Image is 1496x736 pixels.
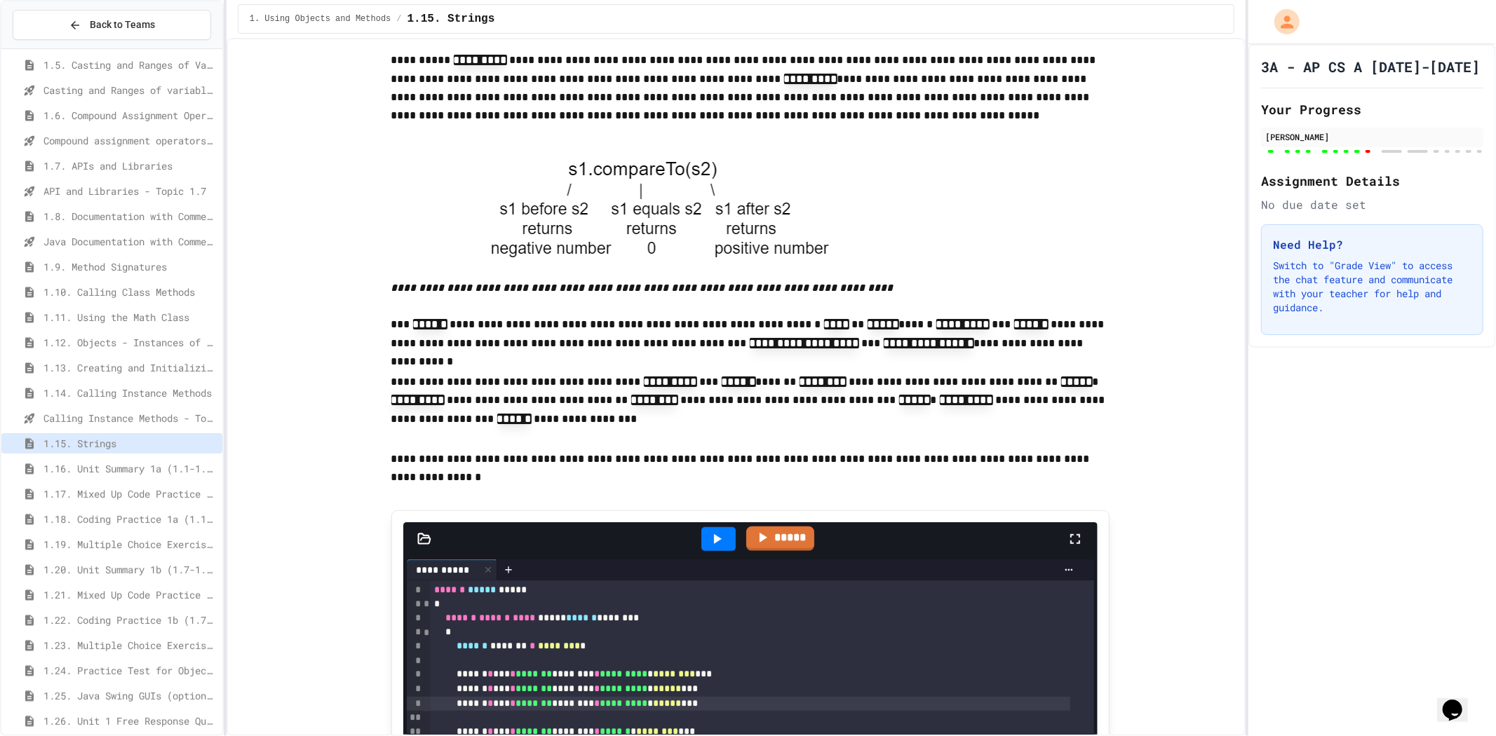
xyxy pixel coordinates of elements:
div: My Account [1260,6,1303,38]
span: Casting and Ranges of variables - Quiz [43,83,217,97]
span: 1.19. Multiple Choice Exercises for Unit 1a (1.1-1.6) [43,537,217,552]
span: 1.9. Method Signatures [43,259,217,274]
span: 1.15. Strings [407,11,495,27]
h2: Assignment Details [1261,171,1483,191]
span: 1.10. Calling Class Methods [43,285,217,299]
span: 1.15. Strings [43,436,217,451]
iframe: chat widget [1437,680,1482,722]
span: API and Libraries - Topic 1.7 [43,184,217,198]
span: 1.7. APIs and Libraries [43,158,217,173]
span: 1.21. Mixed Up Code Practice 1b (1.7-1.15) [43,587,217,602]
span: 1.5. Casting and Ranges of Values [43,57,217,72]
span: 1.25. Java Swing GUIs (optional) [43,688,217,703]
span: 1.22. Coding Practice 1b (1.7-1.15) [43,613,217,627]
span: Calling Instance Methods - Topic 1.14 [43,411,217,425]
span: Back to Teams [90,18,155,32]
span: 1.26. Unit 1 Free Response Question (FRQ) Practice [43,714,217,728]
button: Back to Teams [13,10,211,40]
span: Compound assignment operators - Quiz [43,133,217,148]
span: 1.6. Compound Assignment Operators [43,108,217,123]
span: 1.16. Unit Summary 1a (1.1-1.6) [43,461,217,476]
span: 1.8. Documentation with Comments and Preconditions [43,209,217,224]
span: 1.11. Using the Math Class [43,310,217,325]
span: / [396,13,401,25]
p: Switch to "Grade View" to access the chat feature and communicate with your teacher for help and ... [1273,259,1471,315]
span: 1.13. Creating and Initializing Objects: Constructors [43,360,217,375]
span: 1.23. Multiple Choice Exercises for Unit 1b (1.9-1.15) [43,638,217,653]
span: 1. Using Objects and Methods [250,13,391,25]
span: 1.24. Practice Test for Objects (1.12-1.14) [43,663,217,678]
span: 1.20. Unit Summary 1b (1.7-1.15) [43,562,217,577]
div: [PERSON_NAME] [1265,130,1479,143]
span: 1.18. Coding Practice 1a (1.1-1.6) [43,512,217,526]
span: 1.17. Mixed Up Code Practice 1.1-1.6 [43,486,217,501]
h1: 3A - AP CS A [DATE]-[DATE] [1261,57,1480,76]
span: 1.12. Objects - Instances of Classes [43,335,217,350]
h2: Your Progress [1261,100,1483,119]
div: No due date set [1261,196,1483,213]
h3: Need Help? [1273,236,1471,253]
span: Java Documentation with Comments - Topic 1.8 [43,234,217,249]
span: 1.14. Calling Instance Methods [43,386,217,400]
